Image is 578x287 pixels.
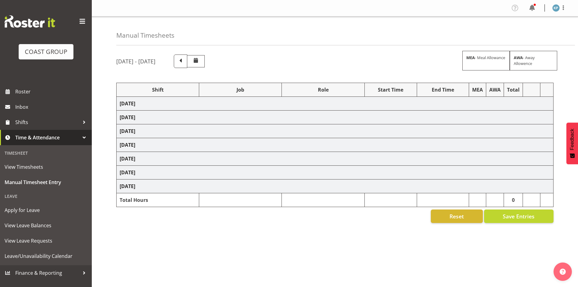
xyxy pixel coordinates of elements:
[2,147,90,159] div: Timesheet
[449,212,464,220] span: Reset
[2,218,90,233] a: View Leave Balances
[2,175,90,190] a: Manual Timesheet Entry
[117,179,554,193] td: [DATE]
[116,32,174,39] h4: Manual Timesheets
[2,202,90,218] a: Apply for Leave
[117,166,554,179] td: [DATE]
[462,51,510,70] div: - Meal Allowance
[560,269,566,275] img: help-xxl-2.png
[514,55,523,60] strong: AWA
[117,111,554,124] td: [DATE]
[507,86,520,93] div: Total
[5,15,55,28] img: Rosterit website logo
[5,221,87,230] span: View Leave Balances
[472,86,483,93] div: MEA
[5,236,87,245] span: View Leave Requests
[420,86,466,93] div: End Time
[15,102,89,111] span: Inbox
[503,212,535,220] span: Save Entries
[117,97,554,111] td: [DATE]
[566,123,578,164] button: Feedback - Show survey
[466,55,475,60] strong: MEA
[489,86,501,93] div: AWA
[431,210,483,223] button: Reset
[117,124,554,138] td: [DATE]
[2,190,90,202] div: Leave
[510,51,557,70] div: - Away Allowence
[117,152,554,166] td: [DATE]
[368,86,414,93] div: Start Time
[15,268,80,278] span: Finance & Reporting
[5,162,87,172] span: View Timesheets
[5,178,87,187] span: Manual Timesheet Entry
[116,58,155,65] h5: [DATE] - [DATE]
[15,133,80,142] span: Time & Attendance
[202,86,278,93] div: Job
[2,159,90,175] a: View Timesheets
[552,4,560,12] img: kent-pollard5758.jpg
[2,233,90,248] a: View Leave Requests
[2,248,90,264] a: Leave/Unavailability Calendar
[117,193,199,207] td: Total Hours
[15,118,80,127] span: Shifts
[5,251,87,261] span: Leave/Unavailability Calendar
[5,206,87,215] span: Apply for Leave
[484,210,554,223] button: Save Entries
[25,47,67,56] div: COAST GROUP
[117,138,554,152] td: [DATE]
[285,86,361,93] div: Role
[120,86,196,93] div: Shift
[15,87,89,96] span: Roster
[569,129,575,150] span: Feedback
[504,193,523,207] td: 0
